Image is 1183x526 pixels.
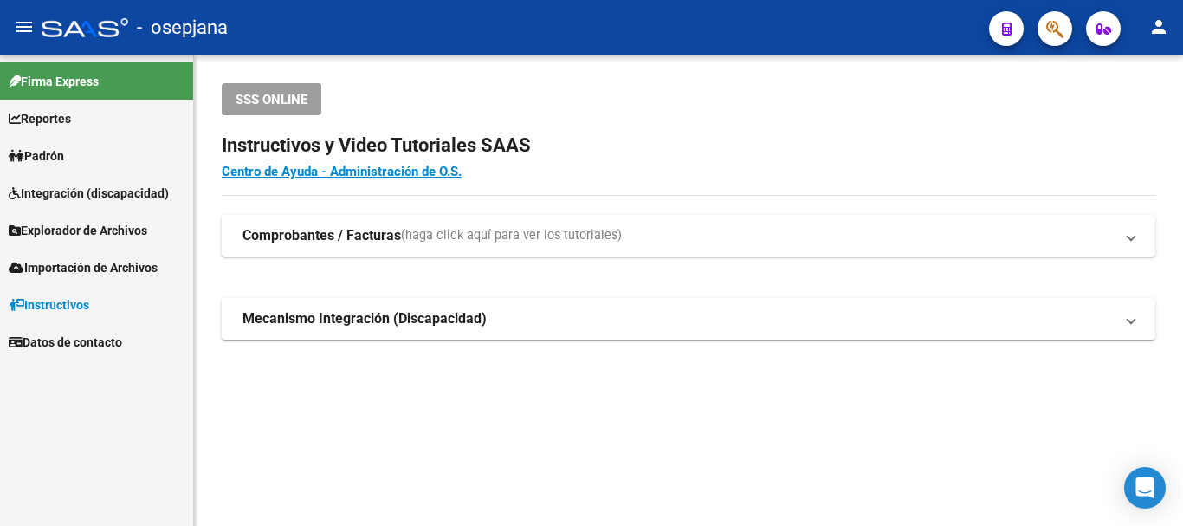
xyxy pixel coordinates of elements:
[222,215,1155,257] mat-expansion-panel-header: Comprobantes / Facturas(haga click aquí para ver los tutoriales)
[1148,16,1169,37] mat-icon: person
[242,226,401,245] strong: Comprobantes / Facturas
[222,298,1155,340] mat-expansion-panel-header: Mecanismo Integración (Discapacidad)
[9,295,89,315] span: Instructivos
[9,333,122,352] span: Datos de contacto
[222,129,1155,162] h2: Instructivos y Video Tutoriales SAAS
[242,309,487,328] strong: Mecanismo Integración (Discapacidad)
[9,184,169,203] span: Integración (discapacidad)
[9,221,147,240] span: Explorador de Archivos
[222,164,462,179] a: Centro de Ayuda - Administración de O.S.
[1124,467,1166,509] div: Open Intercom Messenger
[222,83,321,115] button: SSS ONLINE
[9,258,158,277] span: Importación de Archivos
[9,146,64,166] span: Padrón
[9,72,99,91] span: Firma Express
[236,92,307,107] span: SSS ONLINE
[9,109,71,128] span: Reportes
[14,16,35,37] mat-icon: menu
[137,9,228,47] span: - osepjana
[401,226,622,245] span: (haga click aquí para ver los tutoriales)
